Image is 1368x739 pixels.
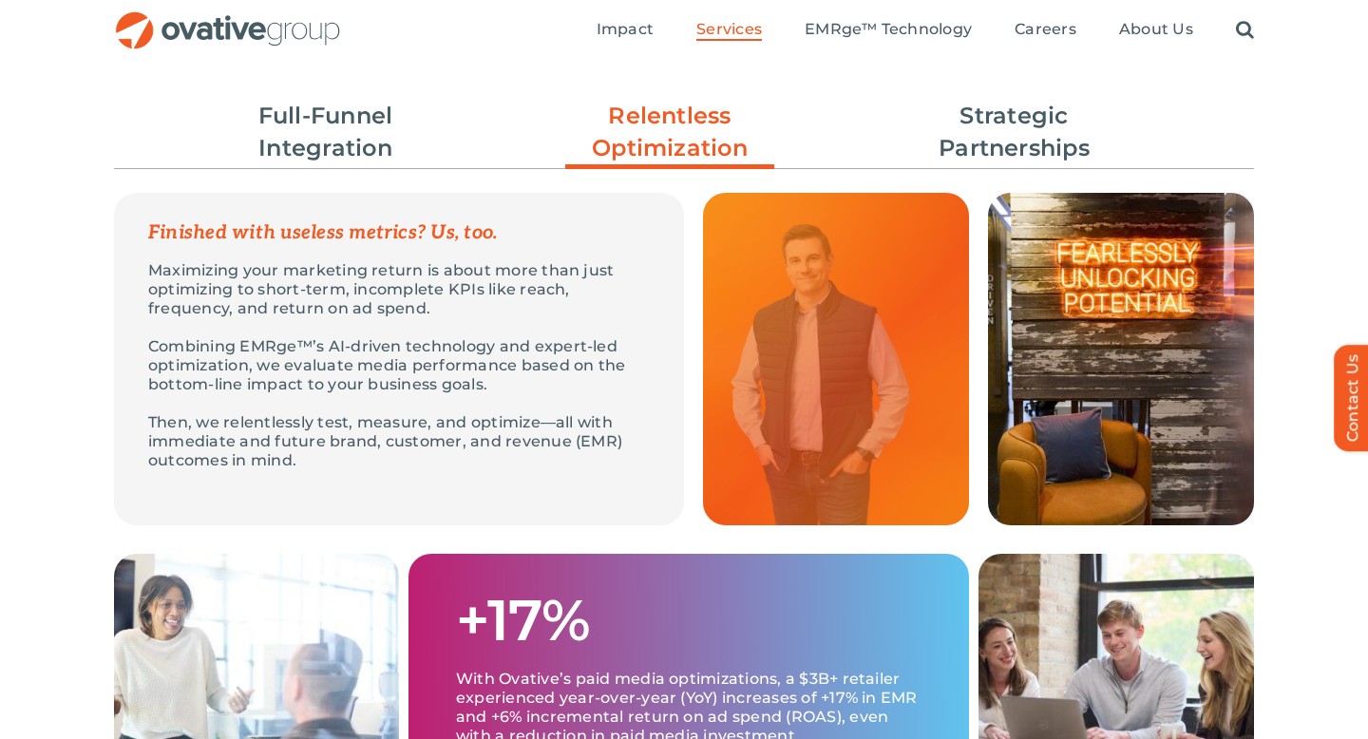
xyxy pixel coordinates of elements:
img: Media – Grid 1 [988,193,1254,525]
p: Combining EMRge™’s AI-driven technology and expert-led optimization, we evaluate media performanc... [148,337,650,394]
p: Then, we relentlessly test, measure, and optimize—all with immediate and future brand, customer, ... [148,413,650,470]
a: Full-Funnel Integration [221,100,430,164]
a: Services [696,20,762,41]
a: Relentless Optimization [565,100,774,174]
a: EMRge™ Technology [805,20,972,41]
span: About Us [1119,20,1193,39]
a: Careers [1015,20,1076,41]
span: Services [696,20,762,39]
a: Search [1236,20,1254,41]
a: About Us [1119,20,1193,41]
a: Strategic Partnerships [910,100,1119,164]
span: EMRge™ Technology [805,20,972,39]
p: Maximizing your marketing return is about more than just optimizing to short-term, incomplete KPI... [148,261,650,318]
span: Impact [597,20,654,39]
h1: +17% [456,590,590,651]
ul: Post Filters [114,90,1254,174]
p: Finished with useless metrics? Us, too. [148,223,650,242]
img: Media – Grid Quote 2 [703,193,969,525]
a: OG_Full_horizontal_RGB [114,9,342,28]
a: Impact [597,20,654,41]
span: Careers [1015,20,1076,39]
